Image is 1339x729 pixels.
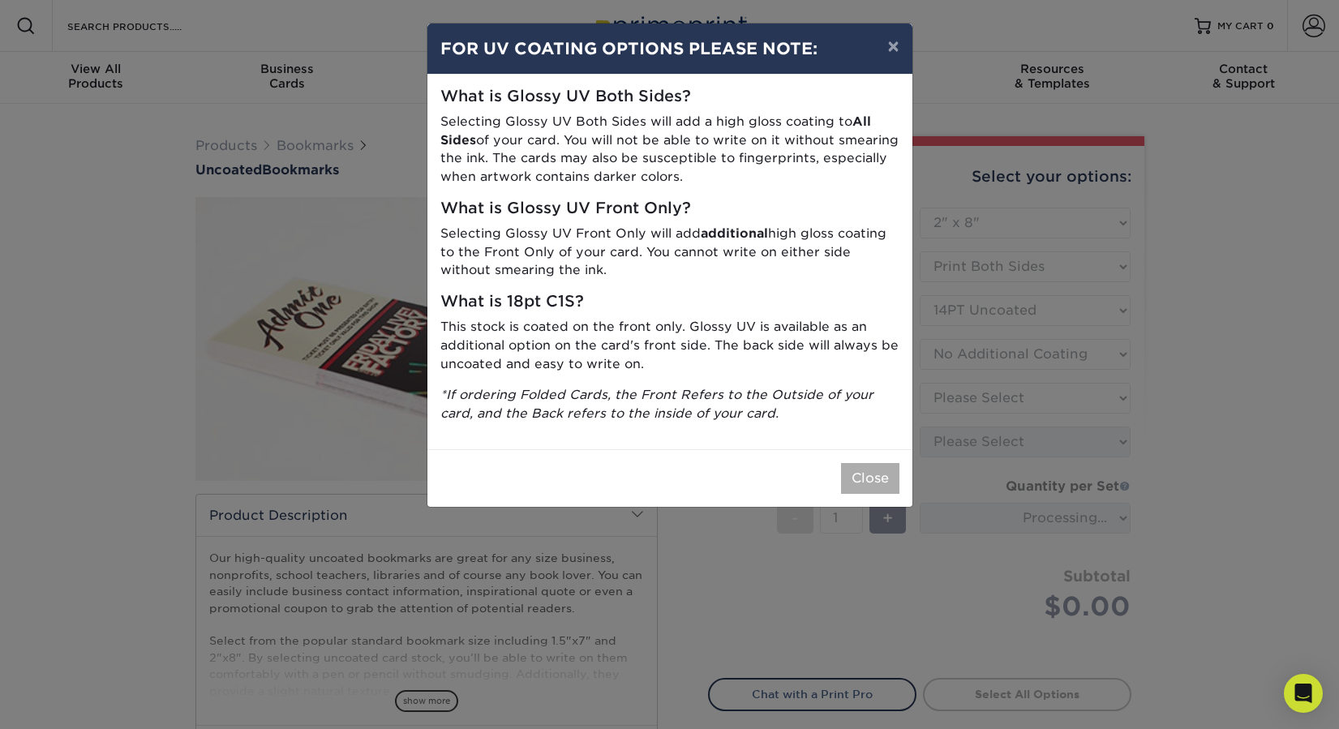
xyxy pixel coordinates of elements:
[1284,674,1323,713] div: Open Intercom Messenger
[701,225,768,241] strong: additional
[874,24,912,69] button: ×
[440,318,899,373] p: This stock is coated on the front only. Glossy UV is available as an additional option on the car...
[440,293,899,311] h5: What is 18pt C1S?
[440,114,871,148] strong: All Sides
[841,463,899,494] button: Close
[440,225,899,280] p: Selecting Glossy UV Front Only will add high gloss coating to the Front Only of your card. You ca...
[440,88,899,106] h5: What is Glossy UV Both Sides?
[440,199,899,218] h5: What is Glossy UV Front Only?
[440,387,873,421] i: *If ordering Folded Cards, the Front Refers to the Outside of your card, and the Back refers to t...
[440,36,899,61] h4: FOR UV COATING OPTIONS PLEASE NOTE:
[440,113,899,187] p: Selecting Glossy UV Both Sides will add a high gloss coating to of your card. You will not be abl...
